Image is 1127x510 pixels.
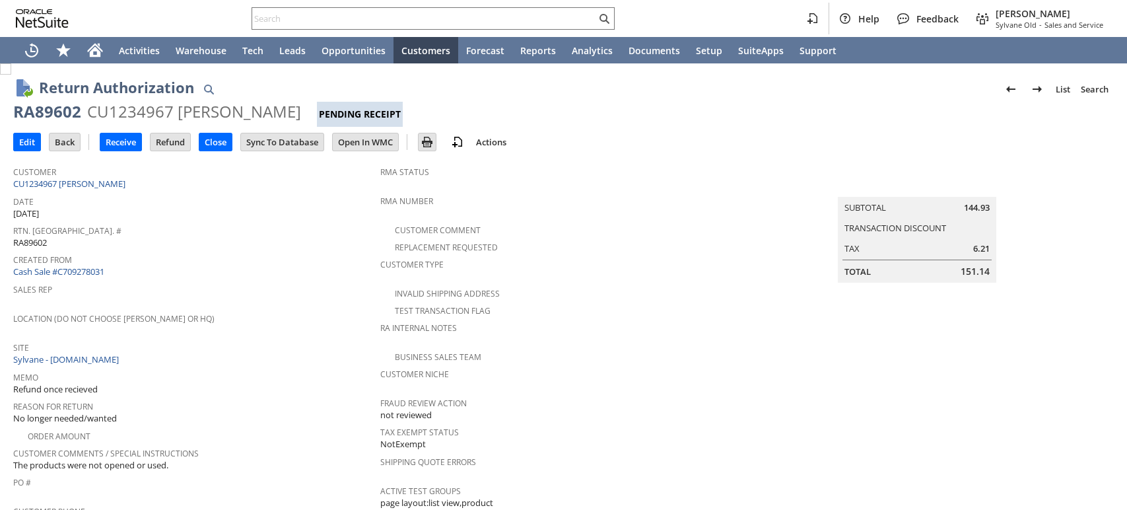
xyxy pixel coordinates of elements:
div: Pending Receipt [317,102,403,127]
span: Opportunities [322,44,386,57]
a: Created From [13,254,72,266]
a: Tech [234,37,271,63]
a: Invalid Shipping Address [395,288,500,299]
a: Analytics [564,37,621,63]
a: Customer Comments / Special Instructions [13,448,199,459]
input: Receive [100,133,141,151]
a: Forecast [458,37,512,63]
span: Documents [629,44,680,57]
span: 6.21 [973,242,990,255]
img: Previous [1003,81,1019,97]
a: Leads [271,37,314,63]
div: RA89602 [13,101,81,122]
input: Edit [14,133,40,151]
a: Rtn. [GEOGRAPHIC_DATA]. # [13,225,121,237]
span: [PERSON_NAME] [996,7,1103,20]
span: Warehouse [176,44,226,57]
a: Search [1076,79,1114,100]
input: Print [419,133,436,151]
span: Setup [696,44,722,57]
a: Tax Exempt Status [380,427,459,438]
a: Setup [688,37,730,63]
svg: Search [596,11,612,26]
a: Tax [844,242,860,254]
a: Customers [393,37,458,63]
input: Sync To Database [241,133,324,151]
a: Active Test Groups [380,486,461,497]
input: Close [199,133,232,151]
span: Forecast [466,44,504,57]
a: Customer Type [380,259,444,270]
svg: logo [16,9,69,28]
span: Sylvane Old [996,20,1037,30]
input: Search [252,11,596,26]
a: List [1050,79,1076,100]
a: Recent Records [16,37,48,63]
a: Customer [13,166,56,178]
span: Leads [279,44,306,57]
a: Test Transaction Flag [395,305,491,316]
input: Refund [151,133,190,151]
span: No longer needed/wanted [13,412,117,425]
span: Tech [242,44,263,57]
input: Open In WMC [333,133,398,151]
div: Shortcuts [48,37,79,63]
span: - [1039,20,1042,30]
svg: Home [87,42,103,58]
a: Documents [621,37,688,63]
a: PO # [13,477,31,488]
span: Help [858,13,879,25]
a: Subtotal [844,201,886,213]
a: Site [13,342,29,353]
a: Business Sales Team [395,351,481,363]
a: Shipping Quote Errors [380,456,476,468]
a: Reason For Return [13,401,93,412]
span: Refund once recieved [13,383,98,396]
a: SuiteApps [730,37,792,63]
a: Fraud Review Action [380,398,467,409]
span: NotExempt [380,438,426,451]
span: The products were not opened or used. [13,459,168,472]
a: Location (Do Not Choose [PERSON_NAME] or HQ) [13,313,215,324]
svg: Shortcuts [55,42,71,58]
a: Transaction Discount [844,222,946,234]
a: Replacement Requested [395,242,498,253]
a: RMA Status [380,166,429,178]
span: Support [800,44,837,57]
svg: Recent Records [24,42,40,58]
a: Order Amount [28,431,90,442]
span: Customers [401,44,450,57]
span: [DATE] [13,207,39,220]
a: CU1234967 [PERSON_NAME] [13,178,129,190]
span: 144.93 [964,201,990,214]
input: Back [50,133,80,151]
img: Print [419,134,435,150]
a: Home [79,37,111,63]
span: Sales and Service [1044,20,1103,30]
a: RA Internal Notes [380,322,457,334]
img: Quick Find [201,81,217,97]
a: Sylvane - [DOMAIN_NAME] [13,353,122,365]
h1: Return Authorization [39,77,194,98]
a: Memo [13,372,38,383]
a: Customer Comment [395,225,481,236]
span: Analytics [572,44,613,57]
img: add-record.svg [450,134,465,150]
a: Support [792,37,844,63]
a: Warehouse [168,37,234,63]
a: Opportunities [314,37,393,63]
span: Activities [119,44,160,57]
a: Total [844,266,871,277]
span: RA89602 [13,237,47,249]
div: CU1234967 [PERSON_NAME] [87,101,301,122]
a: Reports [512,37,564,63]
a: Cash Sale #C709278031 [13,266,104,277]
img: Next [1029,81,1045,97]
span: Reports [520,44,556,57]
a: Sales Rep [13,284,52,295]
a: Date [13,196,34,207]
span: 151.14 [961,265,990,278]
a: Actions [471,136,512,148]
a: Customer Niche [380,369,449,380]
span: SuiteApps [738,44,784,57]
